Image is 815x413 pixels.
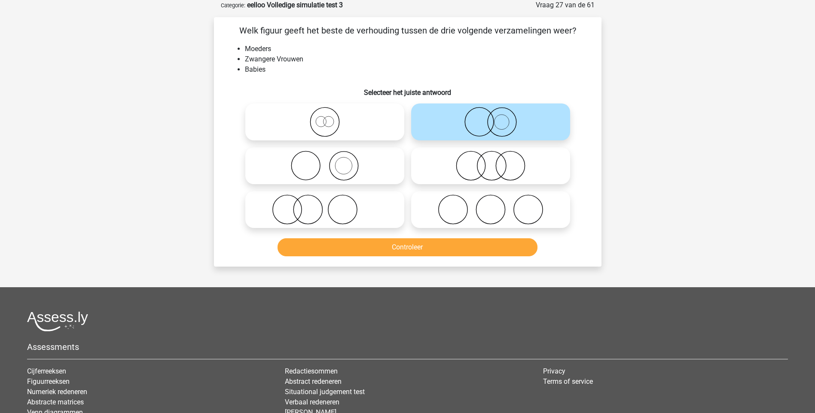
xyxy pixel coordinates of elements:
[27,388,87,396] a: Numeriek redeneren
[285,388,365,396] a: Situational judgement test
[543,367,565,375] a: Privacy
[27,311,88,331] img: Assessly logo
[543,377,593,386] a: Terms of service
[27,398,84,406] a: Abstracte matrices
[27,342,788,352] h5: Assessments
[278,238,537,256] button: Controleer
[247,1,343,9] strong: eelloo Volledige simulatie test 3
[27,377,70,386] a: Figuurreeksen
[228,82,588,97] h6: Selecteer het juiste antwoord
[245,54,588,64] li: Zwangere Vrouwen
[27,367,66,375] a: Cijferreeksen
[285,398,339,406] a: Verbaal redeneren
[285,377,342,386] a: Abstract redeneren
[221,2,245,9] small: Categorie:
[285,367,338,375] a: Redactiesommen
[245,64,588,75] li: Babies
[228,24,588,37] p: Welk figuur geeft het beste de verhouding tussen de drie volgende verzamelingen weer?
[245,44,588,54] li: Moeders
